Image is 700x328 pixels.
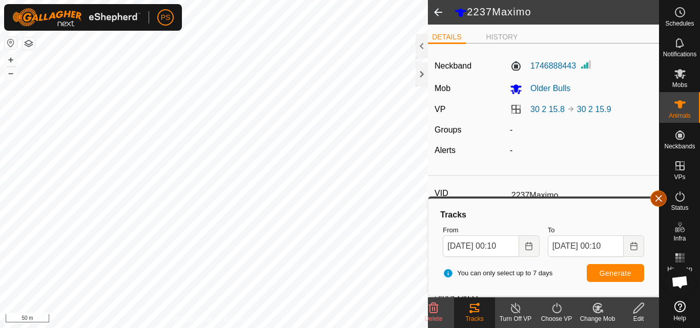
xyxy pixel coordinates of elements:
[587,264,644,282] button: Generate
[577,314,618,323] div: Change Mob
[435,125,461,134] label: Groups
[618,314,659,323] div: Edit
[482,32,522,42] li: HISTORY
[522,84,570,93] span: Older Bulls
[435,187,507,200] label: VID
[624,235,644,257] button: Choose Date
[669,113,691,119] span: Animals
[580,58,592,71] img: Signal strength
[443,225,539,235] label: From
[435,146,456,155] label: Alerts
[435,105,445,114] label: VP
[506,144,656,157] div: -
[224,315,254,324] a: Contact Us
[667,266,692,272] span: Heatmap
[577,105,611,114] a: 30 2 15.9
[672,82,687,88] span: Mobs
[536,314,577,323] div: Choose VP
[428,32,465,44] li: DETAILS
[5,54,17,66] button: +
[600,269,631,277] span: Generate
[567,105,575,113] img: to
[439,209,648,221] div: Tracks
[665,267,695,297] div: Open chat
[548,225,644,235] label: To
[443,268,552,278] span: You can only select up to 7 days
[495,314,536,323] div: Turn Off VP
[454,314,495,323] div: Tracks
[5,67,17,79] button: –
[435,60,471,72] label: Neckband
[23,37,35,50] button: Map Layers
[674,174,685,180] span: VPs
[174,315,212,324] a: Privacy Policy
[530,105,565,114] a: 30 2 15.8
[673,235,686,242] span: Infra
[161,12,171,23] span: PS
[673,315,686,321] span: Help
[519,235,540,257] button: Choose Date
[425,315,443,322] span: Delete
[664,143,695,149] span: Neckbands
[435,84,450,93] label: Mob
[12,8,140,27] img: Gallagher Logo
[506,124,656,136] div: -
[5,37,17,49] button: Reset Map
[455,6,659,19] h2: 2237Maximo
[671,205,688,211] span: Status
[663,51,696,57] span: Notifications
[510,60,576,72] label: 1746888443
[660,297,700,325] a: Help
[665,20,694,27] span: Schedules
